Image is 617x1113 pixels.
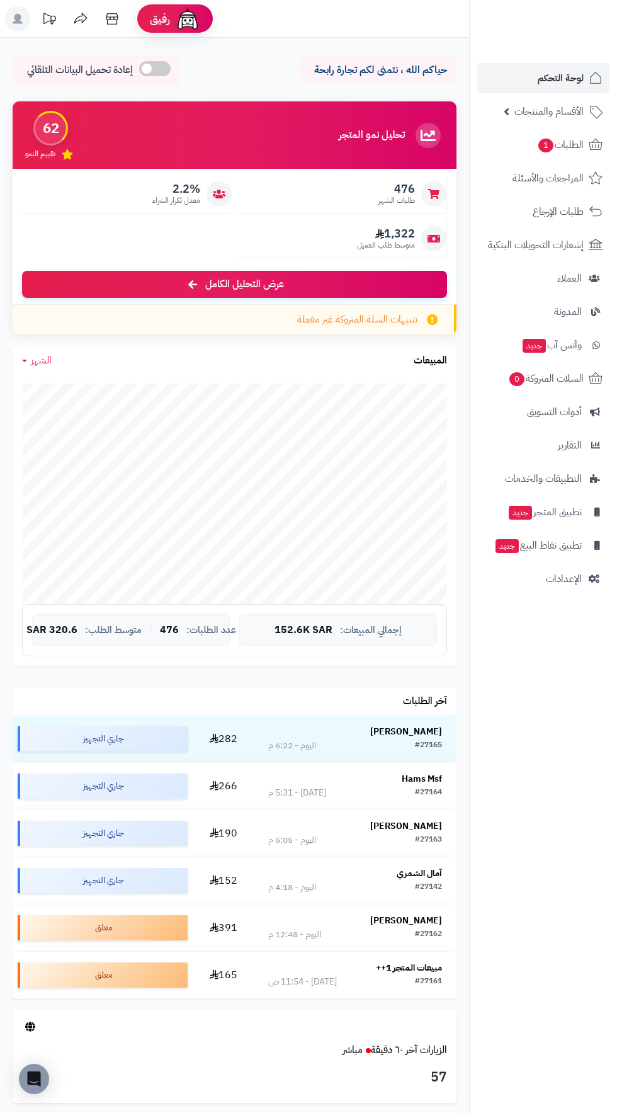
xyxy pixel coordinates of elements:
[357,240,415,251] span: متوسط طلب العميل
[521,336,582,354] span: وآتس آب
[339,130,405,141] h3: تحليل نمو المتجر
[402,772,442,785] strong: Hams Msf
[18,915,188,940] div: معلق
[477,330,609,360] a: وآتس آبجديد
[31,353,52,368] span: الشهر
[477,197,609,227] a: طلبات الإرجاع
[477,130,609,160] a: الطلبات1
[370,819,442,833] strong: [PERSON_NAME]
[186,625,236,636] span: عدد الطلبات:
[27,63,133,77] span: إعادة تحميل البيانات التلقائي
[22,1067,447,1088] h3: 57
[18,726,188,751] div: جاري التجهيز
[160,625,179,636] span: 476
[193,716,254,762] td: 282
[557,270,582,287] span: العملاء
[477,263,609,294] a: العملاء
[370,725,442,738] strong: [PERSON_NAME]
[357,227,415,241] span: 1,322
[193,952,254,998] td: 165
[378,195,415,206] span: طلبات الشهر
[18,868,188,893] div: جاري التجهيز
[505,470,582,488] span: التطبيقات والخدمات
[508,370,584,387] span: السلات المتروكة
[415,928,442,941] div: #27162
[494,537,582,554] span: تطبيق نقاط البيع
[22,353,52,368] a: الشهر
[415,976,442,988] div: #27161
[546,570,582,588] span: الإعدادات
[205,277,284,292] span: عرض التحليل الكامل
[268,834,316,847] div: اليوم - 5:05 م
[477,363,609,394] a: السلات المتروكة0
[33,6,65,35] a: تحديثات المنصة
[308,63,447,77] p: حياكم الله ، نتمنى لكم تجارة رابحة
[378,182,415,196] span: 476
[477,63,609,93] a: لوحة التحكم
[22,271,447,298] a: عرض التحليل الكامل
[193,810,254,857] td: 190
[415,787,442,799] div: #27164
[193,763,254,809] td: 266
[512,169,584,187] span: المراجعات والأسئلة
[175,6,200,31] img: ai-face.png
[537,136,584,154] span: الطلبات
[376,961,442,974] strong: مبيعات المتجر 1++
[342,1042,363,1058] small: مباشر
[397,867,442,880] strong: آمال الشمري
[342,1042,447,1058] a: الزيارات آخر ٦٠ دقيقةمباشر
[477,530,609,561] a: تطبيق نقاط البيعجديد
[477,397,609,427] a: أدوات التسويق
[477,163,609,193] a: المراجعات والأسئلة
[403,696,447,707] h3: آخر الطلبات
[152,195,200,206] span: معدل تكرار الشراء
[477,297,609,327] a: المدونة
[495,539,519,553] span: جديد
[150,11,170,26] span: رفيق
[527,403,582,421] span: أدوات التسويق
[152,182,200,196] span: 2.2%
[558,437,582,454] span: التقارير
[477,230,609,260] a: إشعارات التحويلات البنكية
[538,139,553,152] span: 1
[507,503,582,521] span: تطبيق المتجر
[268,976,337,988] div: [DATE] - 11:54 ص
[19,1064,49,1094] div: Open Intercom Messenger
[538,69,584,87] span: لوحة التحكم
[415,739,442,752] div: #27165
[477,430,609,460] a: التقارير
[477,564,609,594] a: الإعدادات
[488,236,584,254] span: إشعارات التحويلات البنكية
[193,857,254,904] td: 152
[18,962,188,988] div: معلق
[523,339,546,353] span: جديد
[149,625,152,635] span: |
[297,312,417,327] span: تنبيهات السلة المتروكة غير مفعلة
[268,928,321,941] div: اليوم - 12:48 م
[18,821,188,846] div: جاري التجهيز
[340,625,402,636] span: إجمالي المبيعات:
[514,103,584,120] span: الأقسام والمنتجات
[26,625,77,636] span: 320.6 SAR
[477,464,609,494] a: التطبيقات والخدمات
[414,355,447,367] h3: المبيعات
[193,905,254,951] td: 391
[268,739,316,752] div: اليوم - 6:22 م
[415,881,442,894] div: #27142
[18,773,188,799] div: جاري التجهيز
[415,834,442,847] div: #27163
[268,787,326,799] div: [DATE] - 5:31 م
[533,203,584,220] span: طلبات الإرجاع
[477,497,609,527] a: تطبيق المتجرجديد
[85,625,142,636] span: متوسط الطلب:
[509,506,532,520] span: جديد
[370,914,442,927] strong: [PERSON_NAME]
[268,881,316,894] div: اليوم - 4:18 م
[275,625,332,636] span: 152.6K SAR
[509,372,524,386] span: 0
[554,303,582,321] span: المدونة
[25,149,55,159] span: تقييم النمو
